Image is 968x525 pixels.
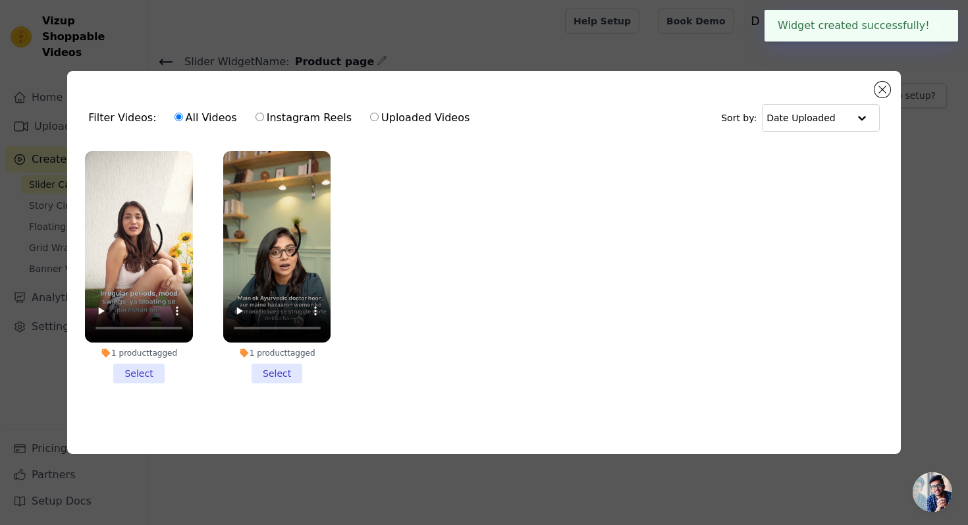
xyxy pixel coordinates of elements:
[255,109,352,126] label: Instagram Reels
[913,472,952,512] a: Open chat
[874,82,890,97] button: Close modal
[369,109,470,126] label: Uploaded Videos
[85,348,193,358] div: 1 product tagged
[765,10,958,41] div: Widget created successfully!
[174,109,238,126] label: All Videos
[88,103,477,133] div: Filter Videos:
[721,104,880,132] div: Sort by:
[930,18,945,34] button: Close
[223,348,331,358] div: 1 product tagged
